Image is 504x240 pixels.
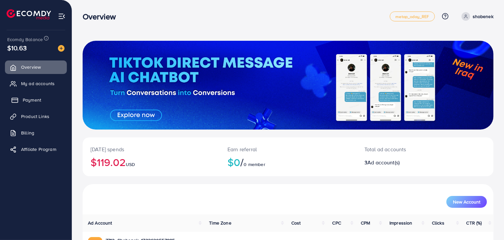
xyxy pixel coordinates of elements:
span: My ad accounts [21,80,55,87]
a: shobenek [459,12,493,21]
span: USD [126,161,135,168]
a: Product Links [5,110,67,123]
a: Payment [5,93,67,107]
h2: $119.02 [91,156,212,168]
iframe: Chat [476,210,499,235]
a: metap_oday_REF [390,12,435,21]
span: Overview [21,64,41,70]
span: / [240,155,244,170]
a: Overview [5,60,67,74]
span: Ad Account [88,220,112,226]
span: Billing [21,130,34,136]
img: logo [7,9,51,19]
span: metap_oday_REF [395,14,429,19]
span: CTR (%) [466,220,482,226]
p: [DATE] spends [91,145,212,153]
h3: Overview [83,12,121,21]
span: Time Zone [209,220,231,226]
span: Ecomdy Balance [7,36,43,43]
img: menu [58,12,66,20]
span: Payment [23,97,41,103]
a: Billing [5,126,67,139]
span: 0 member [244,161,265,168]
p: Earn referral [227,145,349,153]
span: Ad account(s) [367,159,400,166]
span: Product Links [21,113,49,120]
h2: 3 [364,159,451,166]
a: Affiliate Program [5,143,67,156]
span: Cost [291,220,301,226]
span: CPM [361,220,370,226]
button: New Account [446,196,487,208]
span: $10.63 [7,43,27,53]
span: Clicks [432,220,444,226]
span: Impression [389,220,412,226]
span: CPC [332,220,341,226]
img: image [58,45,65,52]
p: shobenek [473,12,493,20]
span: New Account [453,200,480,204]
span: Affiliate Program [21,146,56,153]
a: My ad accounts [5,77,67,90]
h2: $0 [227,156,349,168]
p: Total ad accounts [364,145,451,153]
